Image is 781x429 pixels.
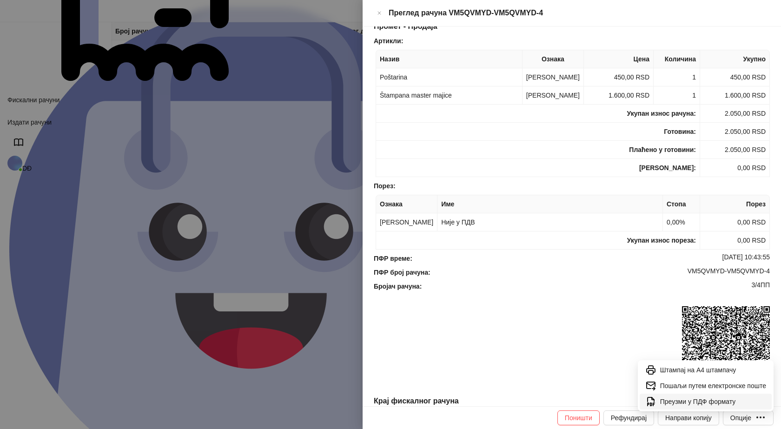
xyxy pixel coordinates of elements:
strong: Готовина : [664,128,696,135]
strong: Бројач рачуна : [374,283,422,290]
td: 2.050,00 RSD [700,123,770,141]
th: Укупно [700,50,770,68]
div: [DATE] 10:43:55 [413,253,771,264]
td: Није у ПДВ [437,213,663,231]
th: Количина [654,50,700,68]
td: 450,00 RSD [584,68,654,86]
strong: ПФР број рачуна : [374,269,430,276]
td: 1.600,00 RSD [700,86,770,105]
td: 0,00 RSD [700,159,770,177]
th: Ознака [376,195,437,213]
strong: Укупан износ рачуна : [627,110,696,117]
span: Пошаљи путем електронске поште [660,381,766,391]
strong: Плаћено у готовини: [629,146,696,153]
td: 1.600,00 RSD [584,86,654,105]
th: Назив [376,50,523,68]
div: VM5QVMYD-VM5QVMYD-4 [431,267,771,277]
td: 1 [654,68,700,86]
strong: [PERSON_NAME]: [639,164,696,172]
td: 0,00% [663,213,700,231]
td: 0,00 RSD [700,213,770,231]
span: Промет - Продаја [374,22,437,30]
strong: Порез : [374,182,396,190]
td: 0,00 RSD [700,231,770,250]
button: Опције [723,410,774,425]
span: Преузми у ПДФ формату [660,396,766,407]
th: Цена [584,50,654,68]
td: [PERSON_NAME] [523,86,584,105]
img: QR код [682,306,770,394]
td: 450,00 RSD [700,68,770,86]
div: Опције [730,414,751,422]
td: 2.050,00 RSD [700,105,770,123]
td: Poštarina [376,68,523,86]
strong: ПФР време : [374,255,412,262]
strong: Артикли : [374,37,403,45]
button: Close [374,7,385,19]
span: Направи копију [665,414,712,422]
th: Име [437,195,663,213]
div: Преглед рачуна VM5QVMYD-VM5QVMYD-4 [389,7,770,19]
td: 1 [654,86,700,105]
th: Порез [700,195,770,213]
button: Направи копију [658,410,719,425]
div: 3/4ПП [423,281,771,291]
strong: Укупан износ пореза: [627,237,696,244]
td: [PERSON_NAME] [523,68,584,86]
td: [PERSON_NAME] [376,213,437,231]
button: Поништи [557,410,600,425]
th: Стопа [663,195,700,213]
span: Крај фискалног рачуна [374,397,459,405]
td: Štampana master majice [376,86,523,105]
span: Штампај на А4 штампачу [660,365,766,375]
th: Ознака [523,50,584,68]
button: Рефундирај [603,410,654,425]
td: 2.050,00 RSD [700,141,770,159]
